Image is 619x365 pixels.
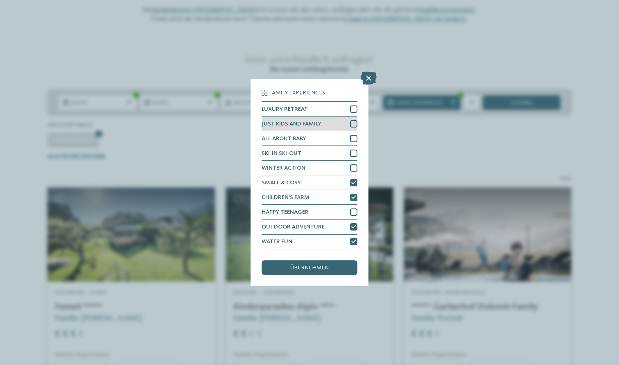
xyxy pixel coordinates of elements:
span: ALL ABOUT BABY [262,136,306,141]
span: OUTDOOR ADVENTURE [262,224,325,230]
span: CHILDREN’S FARM [262,195,309,200]
span: JUST KIDS AND FAMILY [262,121,321,127]
span: WATER FUN [262,239,292,244]
span: LUXURY RETREAT [262,106,308,112]
span: WINTER ACTION [262,165,305,171]
span: HAPPY TEENAGER [262,209,309,215]
span: SKI-IN SKI-OUT [262,150,301,156]
span: Family Experiences [269,90,325,96]
span: übernehmen [290,265,329,271]
span: SMALL & COSY [262,180,301,186]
